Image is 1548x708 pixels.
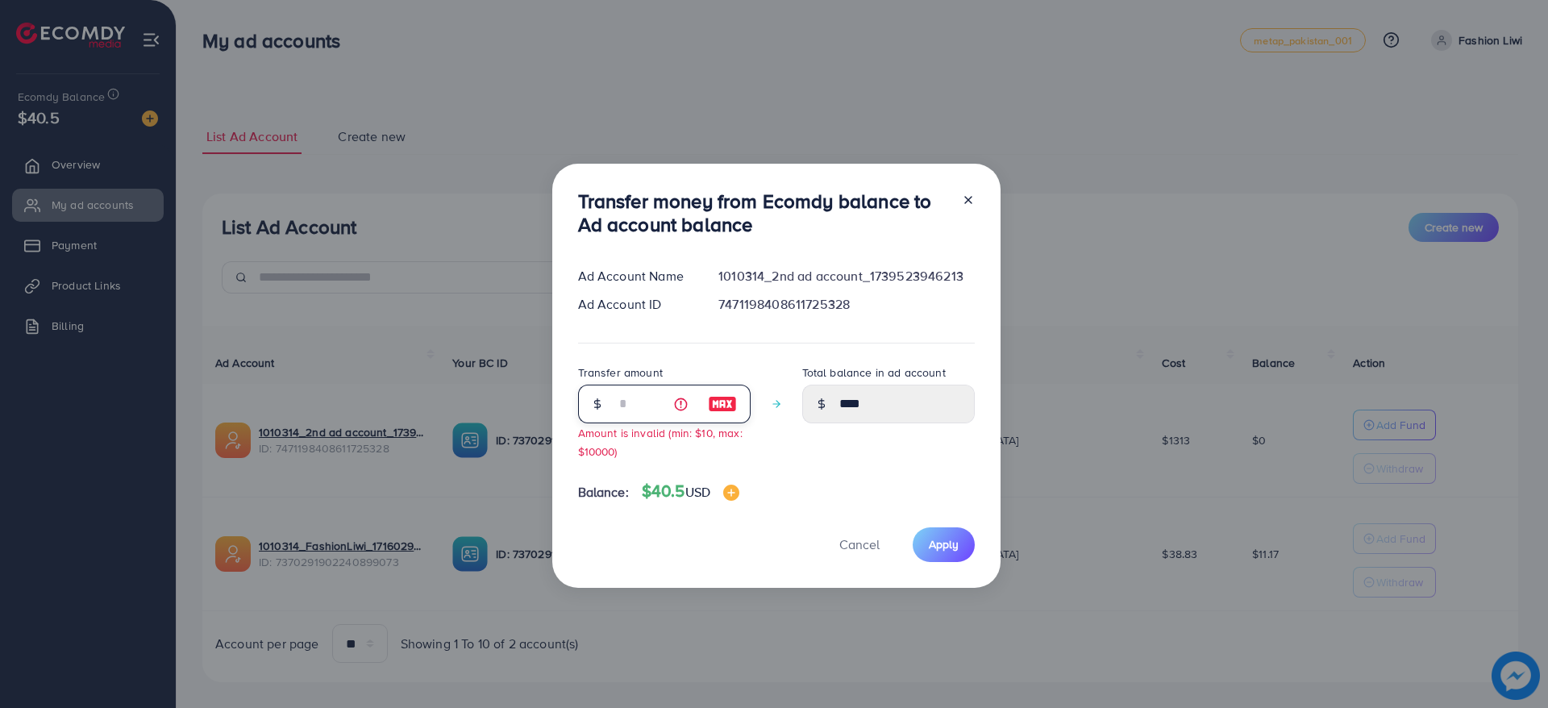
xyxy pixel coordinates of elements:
[705,295,987,314] div: 7471198408611725328
[839,535,880,553] span: Cancel
[578,483,629,502] span: Balance:
[802,364,946,381] label: Total balance in ad account
[819,527,900,562] button: Cancel
[578,364,663,381] label: Transfer amount
[642,481,739,502] h4: $40.5
[723,485,739,501] img: image
[578,425,743,459] small: Amount is invalid (min: $10, max: $10000)
[685,483,710,501] span: USD
[565,295,706,314] div: Ad Account ID
[929,536,959,552] span: Apply
[708,394,737,414] img: image
[565,267,706,285] div: Ad Account Name
[913,527,975,562] button: Apply
[705,267,987,285] div: 1010314_2nd ad account_1739523946213
[578,189,949,236] h3: Transfer money from Ecomdy balance to Ad account balance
